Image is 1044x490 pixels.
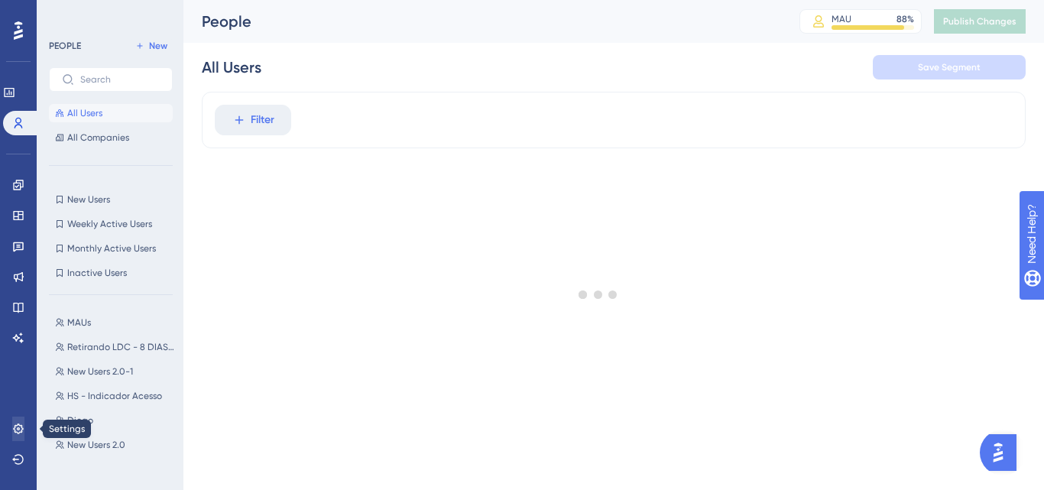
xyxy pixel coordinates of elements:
[918,61,981,73] span: Save Segment
[49,436,182,454] button: New Users 2.0
[49,411,182,430] button: Diogo
[980,430,1026,475] iframe: UserGuiding AI Assistant Launcher
[67,193,110,206] span: New Users
[49,40,81,52] div: PEOPLE
[67,365,133,378] span: New Users 2.0-1
[49,338,182,356] button: Retirando LDC - 8 DIAS DE ATRASO
[149,40,167,52] span: New
[67,218,152,230] span: Weekly Active Users
[49,215,173,233] button: Weekly Active Users
[49,313,182,332] button: MAUs
[49,264,173,282] button: Inactive Users
[943,15,1016,28] span: Publish Changes
[67,316,91,329] span: MAUs
[67,107,102,119] span: All Users
[49,104,173,122] button: All Users
[80,74,160,85] input: Search
[202,57,261,78] div: All Users
[49,190,173,209] button: New Users
[67,267,127,279] span: Inactive Users
[67,341,176,353] span: Retirando LDC - 8 DIAS DE ATRASO
[67,439,125,451] span: New Users 2.0
[130,37,173,55] button: New
[36,4,96,22] span: Need Help?
[49,362,182,381] button: New Users 2.0-1
[202,11,761,32] div: People
[896,13,914,25] div: 88 %
[873,55,1026,80] button: Save Segment
[49,239,173,258] button: Monthly Active Users
[832,13,851,25] div: MAU
[67,414,93,427] span: Diogo
[67,390,162,402] span: HS - Indicador Acesso
[49,128,173,147] button: All Companies
[67,131,129,144] span: All Companies
[67,242,156,255] span: Monthly Active Users
[49,387,182,405] button: HS - Indicador Acesso
[934,9,1026,34] button: Publish Changes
